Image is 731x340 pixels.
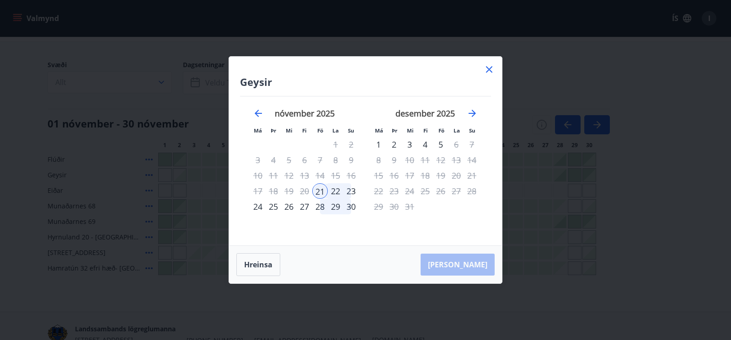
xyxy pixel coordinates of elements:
td: Choose fimmtudagur, 27. nóvember 2025 as your check-out date. It’s available. [297,199,312,214]
small: Þr [271,127,276,134]
td: Not available. laugardagur, 1. nóvember 2025 [328,137,343,152]
td: Not available. þriðjudagur, 4. nóvember 2025 [266,152,281,168]
td: Not available. miðvikudagur, 17. desember 2025 [402,168,417,183]
td: Not available. sunnudagur, 9. nóvember 2025 [343,152,359,168]
div: 21 [312,183,328,199]
td: Not available. föstudagur, 19. desember 2025 [433,168,448,183]
td: Choose sunnudagur, 30. nóvember 2025 as your check-out date. It’s available. [343,199,359,214]
td: Selected as start date. föstudagur, 21. nóvember 2025 [312,183,328,199]
td: Not available. miðvikudagur, 19. nóvember 2025 [281,183,297,199]
td: Not available. miðvikudagur, 24. desember 2025 [402,183,417,199]
div: Move forward to switch to the next month. [467,108,478,119]
div: 22 [328,183,343,199]
small: Mi [286,127,293,134]
td: Not available. laugardagur, 6. desember 2025 [448,137,464,152]
small: Fi [302,127,307,134]
td: Not available. þriðjudagur, 16. desember 2025 [386,168,402,183]
div: Aðeins útritun í boði [386,199,402,214]
div: 24 [250,199,266,214]
td: Not available. þriðjudagur, 23. desember 2025 [386,183,402,199]
div: 28 [312,199,328,214]
strong: desember 2025 [395,108,455,119]
td: Not available. mánudagur, 3. nóvember 2025 [250,152,266,168]
div: Aðeins útritun í boði [312,152,328,168]
div: 23 [343,183,359,199]
td: Not available. miðvikudagur, 10. desember 2025 [402,152,417,168]
td: Not available. föstudagur, 14. nóvember 2025 [312,168,328,183]
div: Aðeins útritun í boði [433,137,448,152]
td: Not available. laugardagur, 20. desember 2025 [448,168,464,183]
td: Not available. sunnudagur, 14. desember 2025 [464,152,480,168]
td: Choose þriðjudagur, 25. nóvember 2025 as your check-out date. It’s available. [266,199,281,214]
td: Not available. laugardagur, 8. nóvember 2025 [328,152,343,168]
td: Not available. sunnudagur, 21. desember 2025 [464,168,480,183]
td: Not available. þriðjudagur, 11. nóvember 2025 [266,168,281,183]
small: La [454,127,460,134]
small: Fö [438,127,444,134]
td: Not available. mánudagur, 17. nóvember 2025 [250,183,266,199]
td: Not available. laugardagur, 13. desember 2025 [448,152,464,168]
td: Choose laugardagur, 29. nóvember 2025 as your check-out date. It’s available. [328,199,343,214]
strong: nóvember 2025 [275,108,335,119]
small: La [332,127,339,134]
td: Not available. miðvikudagur, 31. desember 2025 [402,199,417,214]
td: Not available. fimmtudagur, 11. desember 2025 [417,152,433,168]
div: 29 [328,199,343,214]
small: Su [348,127,354,134]
td: Choose föstudagur, 5. desember 2025 as your check-out date. It’s available. [433,137,448,152]
td: Not available. sunnudagur, 7. desember 2025 [464,137,480,152]
td: Choose miðvikudagur, 26. nóvember 2025 as your check-out date. It’s available. [281,199,297,214]
td: Choose mánudagur, 1. desember 2025 as your check-out date. It’s available. [371,137,386,152]
td: Choose miðvikudagur, 3. desember 2025 as your check-out date. It’s available. [402,137,417,152]
td: Choose laugardagur, 22. nóvember 2025 as your check-out date. It’s available. [328,183,343,199]
div: 3 [402,137,417,152]
small: Su [469,127,475,134]
td: Not available. föstudagur, 7. nóvember 2025 [312,152,328,168]
td: Not available. föstudagur, 12. desember 2025 [433,152,448,168]
td: Not available. fimmtudagur, 20. nóvember 2025 [297,183,312,199]
div: 26 [281,199,297,214]
div: 30 [343,199,359,214]
small: Mi [407,127,414,134]
div: 1 [371,137,386,152]
td: Choose þriðjudagur, 2. desember 2025 as your check-out date. It’s available. [386,137,402,152]
small: Má [375,127,383,134]
td: Not available. miðvikudagur, 12. nóvember 2025 [281,168,297,183]
td: Not available. mánudagur, 22. desember 2025 [371,183,386,199]
small: Þr [392,127,397,134]
td: Not available. þriðjudagur, 9. desember 2025 [386,152,402,168]
td: Not available. laugardagur, 27. desember 2025 [448,183,464,199]
td: Choose sunnudagur, 23. nóvember 2025 as your check-out date. It’s available. [343,183,359,199]
div: Calendar [240,96,491,234]
td: Choose mánudagur, 24. nóvember 2025 as your check-out date. It’s available. [250,199,266,214]
td: Not available. mánudagur, 15. desember 2025 [371,168,386,183]
small: Fi [423,127,428,134]
div: 27 [297,199,312,214]
td: Not available. sunnudagur, 16. nóvember 2025 [343,168,359,183]
small: Fö [317,127,323,134]
td: Not available. mánudagur, 8. desember 2025 [371,152,386,168]
td: Not available. sunnudagur, 2. nóvember 2025 [343,137,359,152]
td: Choose föstudagur, 28. nóvember 2025 as your check-out date. It’s available. [312,199,328,214]
td: Not available. fimmtudagur, 13. nóvember 2025 [297,168,312,183]
small: Má [254,127,262,134]
td: Not available. mánudagur, 10. nóvember 2025 [250,168,266,183]
td: Not available. laugardagur, 15. nóvember 2025 [328,168,343,183]
div: Move backward to switch to the previous month. [253,108,264,119]
div: 25 [266,199,281,214]
td: Not available. mánudagur, 29. desember 2025 [371,199,386,214]
td: Not available. fimmtudagur, 18. desember 2025 [417,168,433,183]
td: Choose fimmtudagur, 4. desember 2025 as your check-out date. It’s available. [417,137,433,152]
td: Not available. miðvikudagur, 5. nóvember 2025 [281,152,297,168]
td: Not available. föstudagur, 26. desember 2025 [433,183,448,199]
div: 2 [386,137,402,152]
td: Not available. þriðjudagur, 30. desember 2025 [386,199,402,214]
div: 4 [417,137,433,152]
button: Hreinsa [236,253,280,276]
td: Not available. fimmtudagur, 25. desember 2025 [417,183,433,199]
td: Not available. fimmtudagur, 6. nóvember 2025 [297,152,312,168]
td: Not available. sunnudagur, 28. desember 2025 [464,183,480,199]
h4: Geysir [240,75,491,89]
td: Not available. þriðjudagur, 18. nóvember 2025 [266,183,281,199]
